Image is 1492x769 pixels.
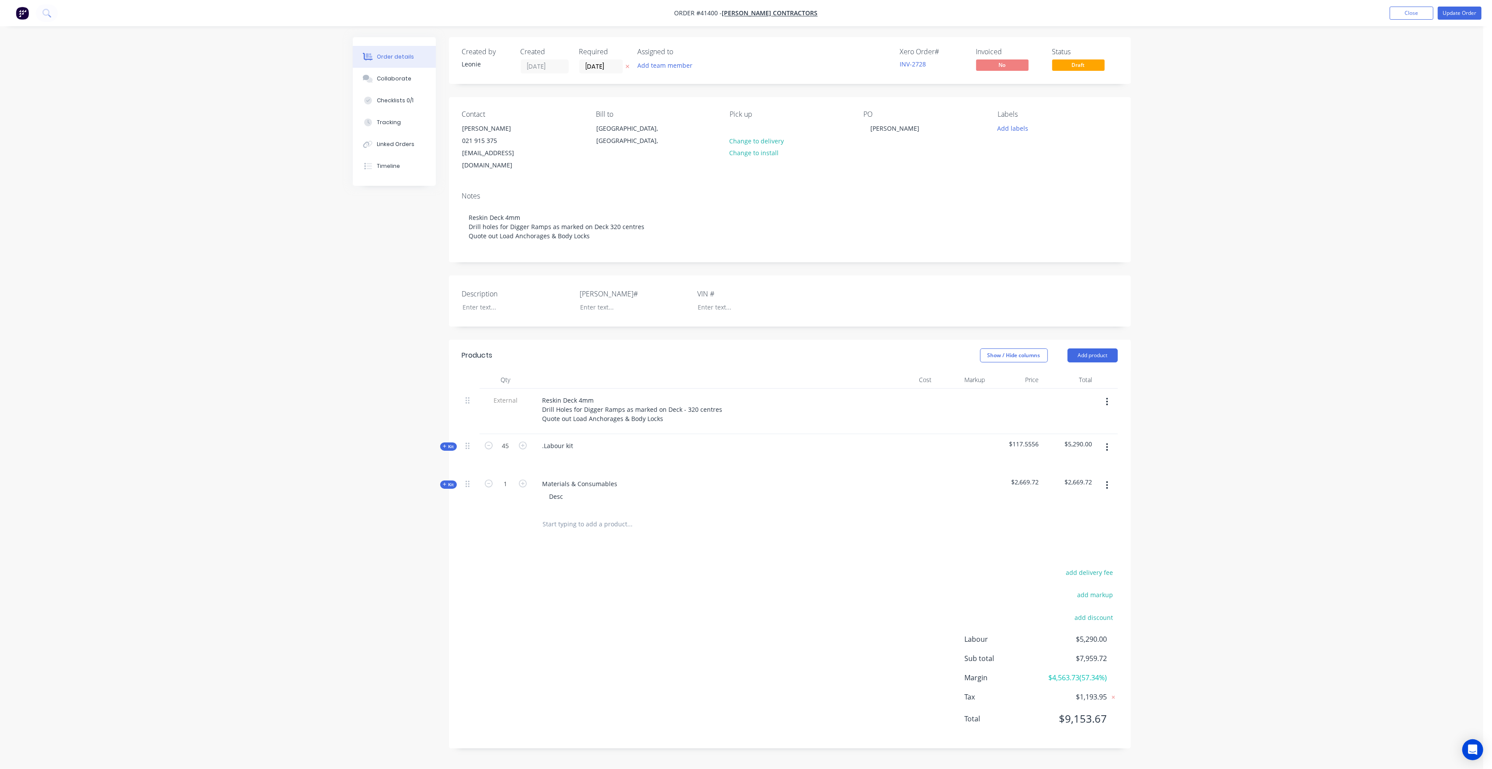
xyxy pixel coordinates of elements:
label: [PERSON_NAME]# [580,289,689,299]
div: [EMAIL_ADDRESS][DOMAIN_NAME] [463,147,535,171]
div: Invoiced [976,48,1042,56]
span: $4,563.73 ( 57.34 %) [1042,672,1107,683]
span: $9,153.67 [1042,711,1107,727]
div: Required [579,48,627,56]
button: add markup [1073,589,1118,601]
a: INV-2728 [900,60,926,68]
input: Start typing to add a product... [543,515,717,533]
div: Notes [462,192,1118,200]
div: Collaborate [377,75,411,83]
div: Reskin Deck 4mm Drill Holes for Digger Ramps as marked on Deck - 320 centres Quote out Load Ancho... [536,394,730,425]
div: Materials & Consumables [536,477,625,490]
span: External [483,396,529,405]
span: Order #41400 - [675,9,722,17]
div: [PERSON_NAME] [463,122,535,135]
div: Open Intercom Messenger [1462,739,1483,760]
button: add discount [1070,611,1118,623]
button: Change to install [725,147,783,159]
label: VIN # [697,289,807,299]
div: [GEOGRAPHIC_DATA], [GEOGRAPHIC_DATA], [596,122,669,147]
div: Kit [440,480,457,489]
span: Labour [965,634,1043,644]
span: Tax [965,692,1043,702]
div: Kit [440,442,457,451]
button: Collaborate [353,68,436,90]
button: Add labels [993,122,1033,134]
span: No [976,59,1029,70]
span: Margin [965,672,1043,683]
div: Cost [882,371,936,389]
button: Tracking [353,111,436,133]
div: Checklists 0/1 [377,97,414,104]
button: add delivery fee [1061,567,1118,578]
div: Total [1042,371,1096,389]
div: Pick up [730,110,849,118]
div: [PERSON_NAME]021 915 375[EMAIL_ADDRESS][DOMAIN_NAME] [455,122,543,172]
span: Kit [443,481,454,488]
span: Draft [1052,59,1105,70]
button: Update Order [1438,7,1482,20]
div: Markup [935,371,989,389]
div: Linked Orders [377,140,414,148]
span: $2,669.72 [992,477,1039,487]
div: Price [989,371,1043,389]
span: Total [965,713,1043,724]
div: Created [521,48,569,56]
button: Add product [1068,348,1118,362]
span: $1,193.95 [1042,692,1107,702]
div: .Labour kit [536,439,581,452]
label: Description [462,289,571,299]
button: Show / Hide columns [980,348,1048,362]
div: Timeline [377,162,400,170]
div: Reskin Deck 4mm Drill holes for Digger Ramps as marked on Deck 320 centres Quote out Load Anchora... [462,204,1118,249]
div: Assigned to [638,48,725,56]
div: [GEOGRAPHIC_DATA], [GEOGRAPHIC_DATA], [589,122,676,150]
span: $7,959.72 [1042,653,1107,664]
div: Desc [543,490,570,503]
span: $5,290.00 [1046,439,1092,449]
div: Bill to [596,110,716,118]
button: Checklists 0/1 [353,90,436,111]
div: Leonie [462,59,510,69]
button: Order details [353,46,436,68]
button: Add team member [638,59,697,71]
button: Linked Orders [353,133,436,155]
div: Labels [998,110,1117,118]
div: Order details [377,53,414,61]
div: Status [1052,48,1118,56]
span: Sub total [965,653,1043,664]
div: 021 915 375 [463,135,535,147]
span: $2,669.72 [1046,477,1092,487]
div: Created by [462,48,510,56]
button: Add team member [633,59,697,71]
div: PO [864,110,984,118]
div: Products [462,350,493,361]
div: [PERSON_NAME] [864,122,927,135]
div: Xero Order # [900,48,966,56]
button: Close [1390,7,1433,20]
span: $117.5556 [992,439,1039,449]
button: Timeline [353,155,436,177]
span: $5,290.00 [1042,634,1107,644]
a: [PERSON_NAME] Contractors [722,9,818,17]
button: Change to delivery [725,135,789,146]
span: Kit [443,443,454,450]
div: Qty [480,371,532,389]
div: Tracking [377,118,401,126]
div: Contact [462,110,582,118]
img: Factory [16,7,29,20]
